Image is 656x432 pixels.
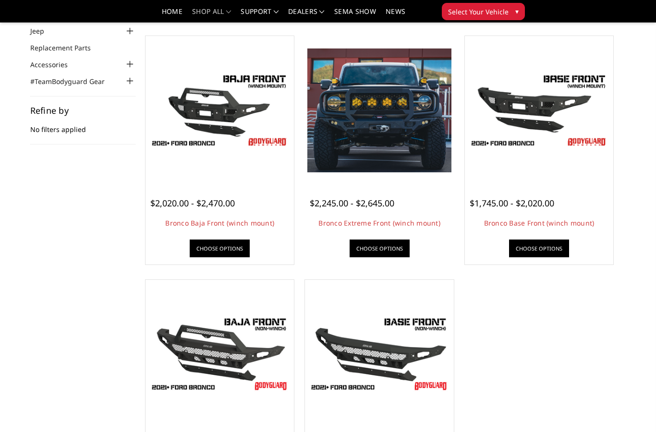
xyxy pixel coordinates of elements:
span: $1,745.00 - $2,020.00 [470,197,554,209]
a: Replacement Parts [30,43,103,53]
a: Bronco Baja Front (winch mount) [165,218,274,228]
span: Select Your Vehicle [448,7,509,17]
a: Dealers [288,8,325,22]
a: Bronco Baja Front (non-winch) Bronco Baja Front (non-winch) [148,282,292,426]
a: #TeamBodyguard Gear [30,76,117,86]
a: Bronco Extreme Front (winch mount) Bronco Extreme Front (winch mount) [307,38,451,182]
h5: Refine by [30,106,136,115]
a: Bronco Extreme Front (winch mount) [318,218,440,228]
img: Bronco Base Front (non-winch) [307,314,451,395]
a: Home [162,8,182,22]
a: Bronco Base Front (non-winch) Bronco Base Front (non-winch) [307,282,451,426]
a: Choose Options [190,240,250,257]
span: $2,245.00 - $2,645.00 [310,197,394,209]
a: Bodyguard Ford Bronco Bronco Baja Front (winch mount) [148,38,292,182]
a: Choose Options [350,240,410,257]
span: $2,020.00 - $2,470.00 [150,197,235,209]
a: Bronco Base Front (winch mount) [484,218,595,228]
span: ▾ [515,6,519,16]
a: shop all [192,8,231,22]
img: Bronco Extreme Front (winch mount) [307,48,451,172]
a: Choose Options [509,240,569,257]
div: No filters applied [30,106,136,144]
a: SEMA Show [334,8,376,22]
button: Select Your Vehicle [442,3,525,20]
a: Accessories [30,60,80,70]
a: Jeep [30,26,56,36]
a: Freedom Series - Bronco Base Front Bumper Bronco Base Front (winch mount) [467,38,611,182]
a: Support [241,8,279,22]
a: News [386,8,405,22]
